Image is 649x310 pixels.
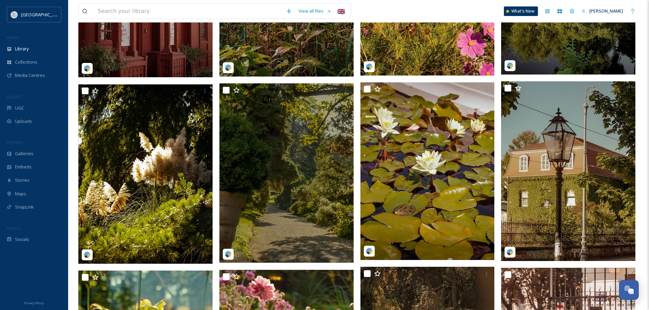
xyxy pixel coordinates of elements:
a: [PERSON_NAME] [578,4,627,18]
span: Embeds [15,164,32,170]
a: View all files [295,4,335,18]
img: dasa.kovacevic-18079713355969910.jpeg [219,83,355,263]
button: Open Chat [619,280,639,300]
img: snapsea-logo.png [225,64,232,71]
span: Socials [15,236,29,243]
img: HTZ_logo_EN.svg [11,11,18,18]
span: Media Centres [15,72,45,79]
input: Search your library [94,4,283,19]
div: 🇬🇧 [335,5,347,17]
a: What's New [504,6,538,16]
img: dasa.kovacevic-18066167630251619.jpeg [360,82,495,260]
span: WIDGETS [7,140,22,145]
span: Uploads [15,118,32,125]
img: snapsea-logo.png [84,65,91,72]
span: Collections [15,59,37,65]
img: snapsea-logo.png [507,249,513,256]
span: Galleries [15,150,33,157]
span: MEDIA [7,35,19,40]
img: snapsea-logo.png [225,251,232,258]
img: dasa.kovacevic-18039412991692642.jpeg [501,81,637,261]
img: snapsea-logo.png [366,248,373,255]
img: dasa.kovacevic-17881322346391033.jpeg [78,84,214,264]
span: Maps [15,191,26,197]
span: SOCIALS [7,226,20,231]
span: [GEOGRAPHIC_DATA] [21,11,64,18]
img: snapsea-logo.png [507,62,513,69]
img: snapsea-logo.png [84,251,91,258]
span: Stories [15,177,30,183]
span: SnapLink [15,204,34,210]
span: [PERSON_NAME] [589,8,623,14]
span: UGC [15,105,24,111]
img: snapsea-logo.png [366,63,373,70]
a: Privacy Policy [24,298,44,307]
span: Library [15,46,29,52]
span: Privacy Policy [24,301,44,305]
span: COLLECT [7,94,21,99]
